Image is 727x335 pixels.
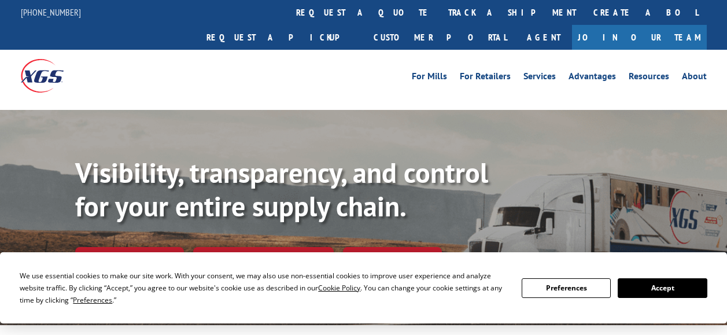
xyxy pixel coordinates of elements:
a: Track shipment [75,247,184,271]
div: We use essential cookies to make our site work. With your consent, we may also use non-essential ... [20,270,508,306]
span: Cookie Policy [318,283,360,293]
a: For Mills [412,72,447,84]
a: Customer Portal [365,25,515,50]
a: Resources [629,72,669,84]
a: [PHONE_NUMBER] [21,6,81,18]
b: Visibility, transparency, and control for your entire supply chain. [75,154,488,224]
a: Agent [515,25,572,50]
a: Request a pickup [198,25,365,50]
span: Preferences [73,295,112,305]
a: Services [523,72,556,84]
a: Advantages [569,72,616,84]
a: XGS ASSISTANT [343,247,442,272]
a: Calculate transit time [193,247,334,272]
button: Preferences [522,278,611,298]
a: Join Our Team [572,25,707,50]
button: Accept [618,278,707,298]
a: About [682,72,707,84]
a: For Retailers [460,72,511,84]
